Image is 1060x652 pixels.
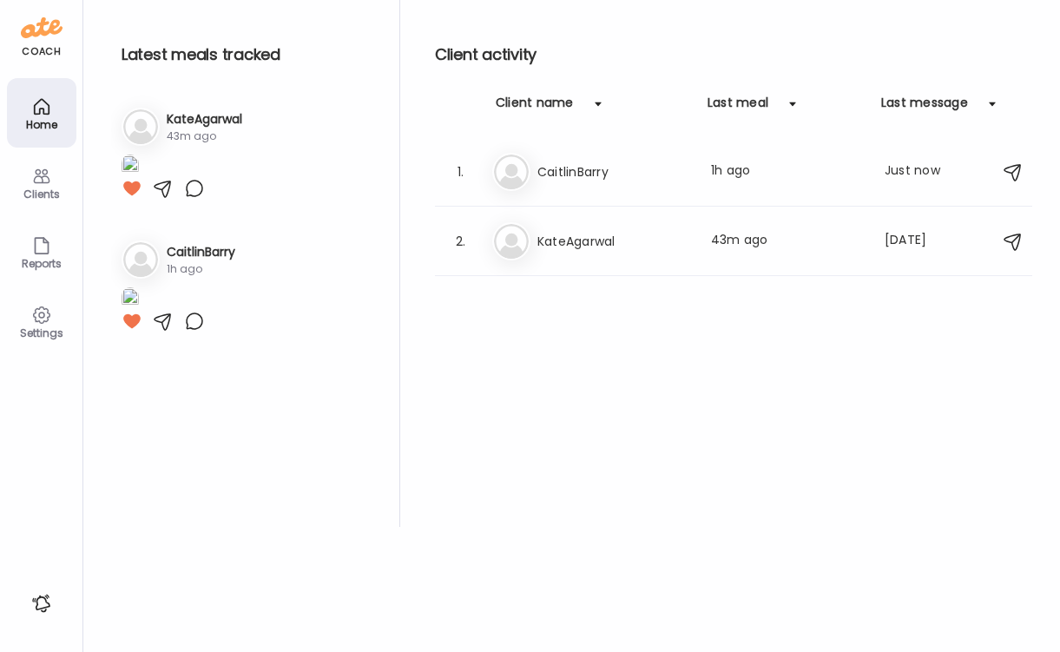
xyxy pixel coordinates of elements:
div: 43m ago [167,128,242,144]
h2: Client activity [435,42,1034,68]
div: 1h ago [167,261,235,277]
div: Reports [10,258,73,269]
img: images%2FBSFQB00j0rOawWNVf4SvQtxQl562%2FAdeZJnf71smHeXXskRqq%2F06RwWS1PJCQSWlQJx80F_1080 [122,155,139,178]
h3: KateAgarwal [167,110,242,128]
img: bg-avatar-default.svg [123,109,158,144]
h3: CaitlinBarry [537,161,690,182]
div: Just now [885,161,952,182]
div: [DATE] [885,231,952,252]
img: images%2FApNfR3koveOr0o4RHE7uAU2bAf22%2FazD3qFsOyFxP4mVmW3TB%2F65xxVw2nYvrecE5iLThs_1080 [122,287,139,311]
div: Clients [10,188,73,200]
img: ate [21,14,63,42]
div: 2. [451,231,471,252]
div: 1h ago [711,161,864,182]
h3: KateAgarwal [537,231,690,252]
img: bg-avatar-default.svg [123,242,158,277]
img: bg-avatar-default.svg [494,224,529,259]
div: 43m ago [711,231,864,252]
div: Client name [496,94,574,122]
h3: CaitlinBarry [167,243,235,261]
img: bg-avatar-default.svg [494,155,529,189]
div: Home [10,119,73,130]
h2: Latest meals tracked [122,42,372,68]
div: Last meal [708,94,768,122]
div: Last message [881,94,968,122]
div: coach [22,44,61,59]
div: Settings [10,327,73,339]
div: 1. [451,161,471,182]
